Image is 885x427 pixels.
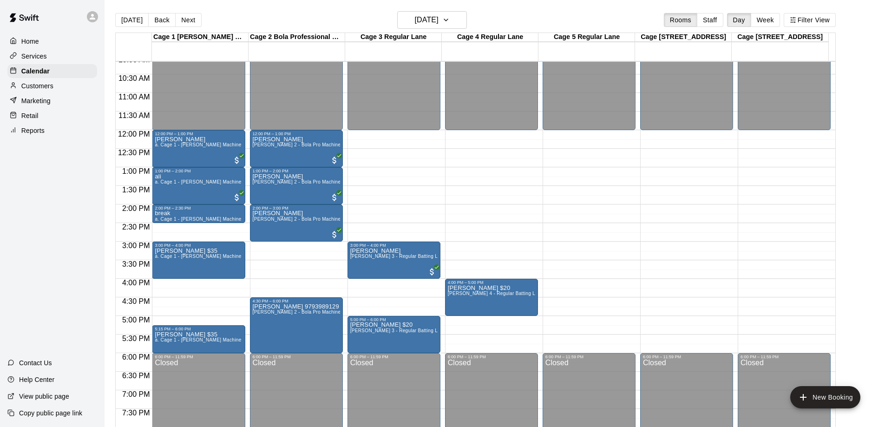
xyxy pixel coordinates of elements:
div: 6:00 PM – 11:59 PM [350,355,438,359]
div: 1:00 PM – 2:00 PM [253,169,340,173]
button: [DATE] [115,13,149,27]
span: [PERSON_NAME] 3 - Regular Batting Lane [350,328,446,333]
button: Staff [697,13,723,27]
div: 4:30 PM – 6:00 PM: MITHU 9793989129 $33.75 [250,297,343,353]
span: 2:00 PM [120,204,152,212]
div: 5:15 PM – 6:00 PM [155,327,242,331]
span: [PERSON_NAME] 2 - Bola Pro Machine Lane [253,142,353,147]
p: Marketing [21,96,51,105]
div: 2:00 PM – 2:30 PM [155,206,242,210]
span: All customers have paid [330,156,339,165]
span: 12:30 PM [116,149,152,157]
span: 3:00 PM [120,242,152,250]
div: 2:00 PM – 2:30 PM: break [152,204,245,223]
button: Back [148,13,176,27]
div: 3:00 PM – 4:00 PM: Rajat Durgamcherur $35 [152,242,245,279]
p: Customers [21,81,53,91]
button: Filter View [784,13,836,27]
span: All customers have paid [427,267,437,276]
div: 6:00 PM – 11:59 PM [741,355,828,359]
span: 10:30 AM [116,74,152,82]
p: Calendar [21,66,50,76]
div: 6:00 PM – 11:59 PM [155,355,242,359]
span: 11:00 AM [116,93,152,101]
div: 1:00 PM – 2:00 PM: GOKUL MURUGESAN [250,167,343,204]
button: add [790,386,860,408]
span: [PERSON_NAME] 4 - Regular Batting Lane [448,291,544,296]
div: Cage [STREET_ADDRESS] [732,33,828,42]
span: 12:00 PM [116,130,152,138]
div: Cage 1 [PERSON_NAME] Machine [152,33,249,42]
div: 3:00 PM – 4:00 PM [350,243,438,248]
a: Services [7,49,97,63]
button: Rooms [664,13,697,27]
a: Reports [7,124,97,138]
div: Cage 4 Regular Lane [442,33,538,42]
span: 6:00 PM [120,353,152,361]
button: [DATE] [397,11,467,29]
span: 7:00 PM [120,390,152,398]
span: [PERSON_NAME] 3 - Regular Batting Lane [350,254,446,259]
button: Day [727,13,751,27]
p: Help Center [19,375,54,384]
p: Retail [21,111,39,120]
p: Contact Us [19,358,52,368]
a: Home [7,34,97,48]
div: 6:00 PM – 11:59 PM [643,355,730,359]
div: 2:00 PM – 3:00 PM: Peter Prospere [250,204,343,242]
a: Customers [7,79,97,93]
span: 1:30 PM [120,186,152,194]
span: All customers have paid [330,230,339,239]
div: 2:00 PM – 3:00 PM [253,206,340,210]
a: Calendar [7,64,97,78]
h6: [DATE] [415,13,439,26]
span: All customers have paid [232,156,242,165]
span: 5:00 PM [120,316,152,324]
span: a. Cage 1 - [PERSON_NAME] Machine [155,142,241,147]
span: 4:00 PM [120,279,152,287]
a: Retail [7,109,97,123]
span: [PERSON_NAME] 2 - Bola Pro Machine Lane [253,179,353,184]
div: 4:00 PM – 5:00 PM [448,280,535,285]
span: a. Cage 1 - [PERSON_NAME] Machine [155,254,241,259]
p: Home [21,37,39,46]
p: Services [21,52,47,61]
div: Marketing [7,94,97,108]
span: 5:30 PM [120,335,152,342]
span: 1:00 PM [120,167,152,175]
div: Cage 3 Regular Lane [345,33,442,42]
span: [PERSON_NAME] 2 - Bola Pro Machine Lane [253,217,353,222]
span: 7:30 PM [120,409,152,417]
div: 5:15 PM – 6:00 PM: Karim Fahimul $35 [152,325,245,353]
div: 12:00 PM – 1:00 PM: Shinja Singh [152,130,245,167]
div: 1:00 PM – 2:00 PM [155,169,242,173]
span: All customers have paid [232,193,242,202]
span: a. Cage 1 - [PERSON_NAME] Machine [155,179,241,184]
span: 4:30 PM [120,297,152,305]
span: 2:30 PM [120,223,152,231]
button: Week [751,13,780,27]
p: Copy public page link [19,408,82,418]
div: 6:00 PM – 11:59 PM [545,355,633,359]
div: 4:30 PM – 6:00 PM [253,299,340,303]
span: All customers have paid [330,193,339,202]
div: 6:00 PM – 11:59 PM [448,355,535,359]
div: 5:00 PM – 6:00 PM [350,317,438,322]
span: 11:30 AM [116,112,152,119]
div: 12:00 PM – 1:00 PM: Sudev Pillai [250,130,343,167]
div: Cage [STREET_ADDRESS] [635,33,732,42]
div: 12:00 PM – 1:00 PM [253,131,340,136]
span: 3:30 PM [120,260,152,268]
div: 5:00 PM – 6:00 PM: Miraj Patel $20 [347,316,440,353]
div: Cage 5 Regular Lane [538,33,635,42]
p: View public page [19,392,69,401]
span: 6:30 PM [120,372,152,380]
div: 6:00 PM – 11:59 PM [253,355,340,359]
span: [PERSON_NAME] 2 - Bola Pro Machine Lane [253,309,353,315]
